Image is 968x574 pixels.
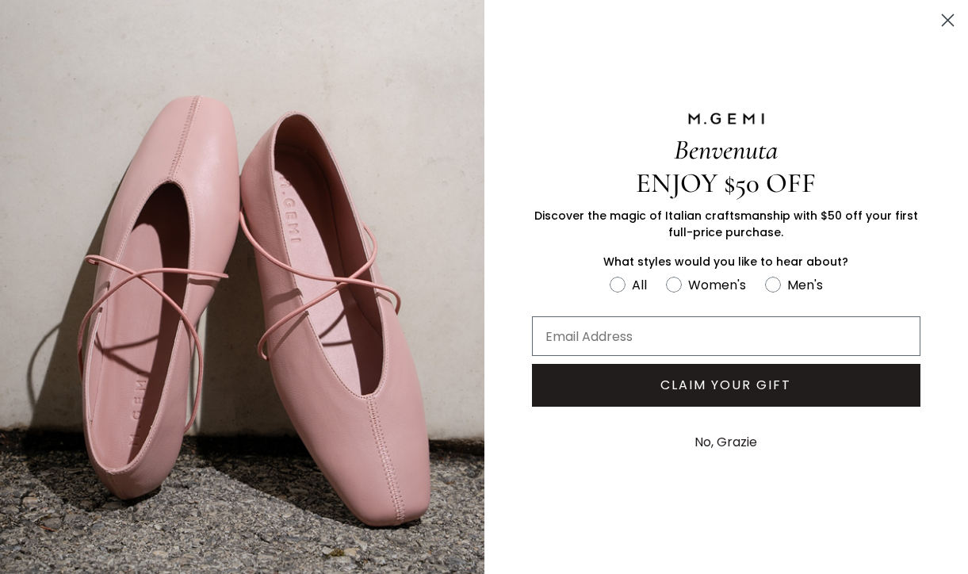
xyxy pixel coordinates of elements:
div: Women's [688,275,746,295]
img: M.GEMI [687,112,766,126]
div: Men's [787,275,823,295]
button: CLAIM YOUR GIFT [532,364,921,407]
span: What styles would you like to hear about? [603,254,848,270]
span: ENJOY $50 OFF [636,166,816,200]
span: Discover the magic of Italian craftsmanship with $50 off your first full-price purchase. [534,208,918,240]
div: All [632,275,647,295]
button: Close dialog [934,6,962,34]
button: No, Grazie [687,423,765,462]
span: Benvenuta [674,133,778,166]
input: Email Address [532,316,921,356]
